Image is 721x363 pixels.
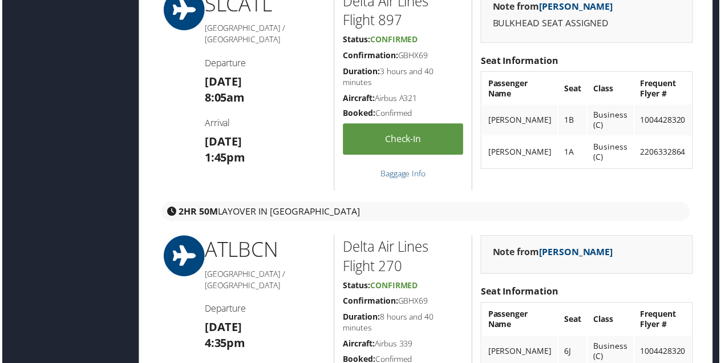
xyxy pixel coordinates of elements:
strong: Duration: [343,313,380,324]
td: 1004428320 [636,106,693,136]
a: [PERSON_NAME] [540,247,614,260]
span: Confirmed [370,281,418,292]
strong: Confirmation: [343,297,398,308]
th: Frequent Flyer # [636,74,693,104]
td: 2206332864 [636,138,693,168]
td: 1B [560,106,588,136]
h4: Departure [204,57,325,70]
td: 1A [560,138,588,168]
strong: Note from [493,247,614,260]
h5: GBHX69 [343,297,464,309]
th: Seat [560,306,588,337]
h4: Arrival [204,118,325,130]
h2: Delta Air Lines Flight 270 [343,239,464,277]
th: Passenger Name [483,74,558,104]
strong: 4:35pm [204,337,245,353]
a: Baggage Info [380,169,426,180]
div: layover in [GEOGRAPHIC_DATA] [160,203,692,223]
strong: Aircraft: [343,93,375,104]
strong: Seat Information [481,287,560,300]
strong: Duration: [343,66,380,77]
td: [PERSON_NAME] [483,106,558,136]
h5: Confirmed [343,108,464,120]
td: [PERSON_NAME] [483,138,558,168]
strong: Status: [343,34,370,45]
th: Frequent Flyer # [636,306,693,337]
h4: Departure [204,304,325,317]
strong: 8:05am [204,90,244,106]
strong: Confirmation: [343,50,398,61]
th: Passenger Name [483,306,558,337]
strong: [DATE] [204,321,241,337]
h5: Airbus A321 [343,93,464,104]
span: Confirmed [370,34,418,45]
h1: ATL BCN [204,237,325,265]
strong: 2HR 50M [177,207,217,219]
h5: [GEOGRAPHIC_DATA] / [GEOGRAPHIC_DATA] [204,270,325,292]
strong: Booked: [343,108,375,119]
strong: Aircraft: [343,340,375,351]
h5: Airbus 339 [343,340,464,352]
th: Class [589,306,635,337]
strong: Seat Information [481,55,560,67]
strong: Status: [343,281,370,292]
h5: 8 hours and 40 minutes [343,313,464,336]
h5: GBHX69 [343,50,464,62]
th: Seat [560,74,588,104]
strong: 1:45pm [204,151,245,166]
h5: [GEOGRAPHIC_DATA] / [GEOGRAPHIC_DATA] [204,23,325,45]
strong: [DATE] [204,74,241,90]
strong: [DATE] [204,135,241,150]
a: Check-in [343,124,464,156]
td: Business (C) [589,106,635,136]
th: Class [589,74,635,104]
h5: 3 hours and 40 minutes [343,66,464,88]
td: Business (C) [589,138,635,168]
p: BULKHEAD SEAT ASSIGNED [493,17,683,31]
